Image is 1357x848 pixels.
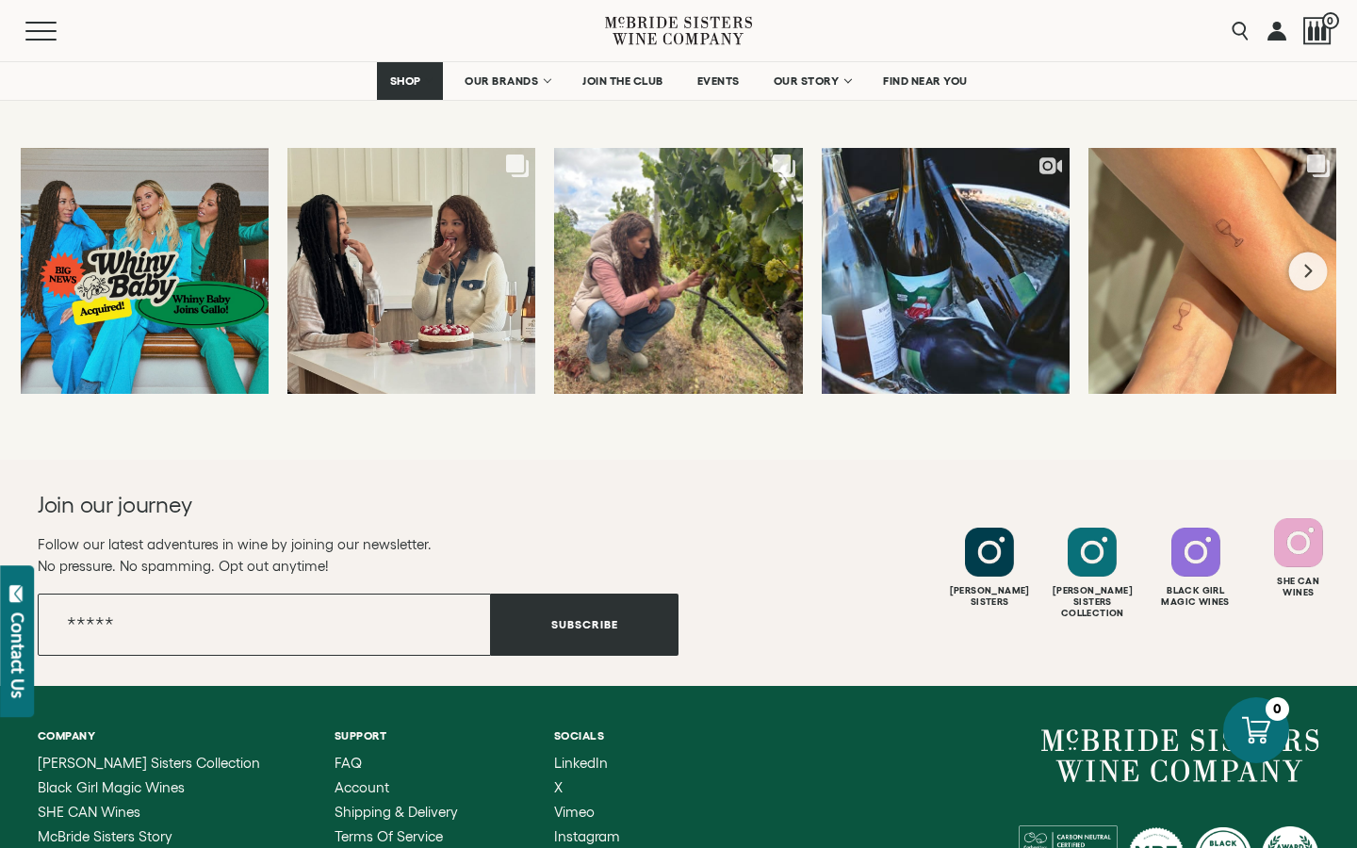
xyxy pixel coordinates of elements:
span: Black Girl Magic Wines [38,779,185,795]
a: Follow McBride Sisters on Instagram [PERSON_NAME]Sisters [940,528,1038,608]
span: JOIN THE CLUB [582,74,663,88]
span: LinkedIn [554,755,608,771]
h2: Join our journey [38,490,614,520]
div: Contact Us [8,612,27,698]
a: LinkedIn [554,756,620,771]
a: McBride Sisters Wine Company [1041,729,1319,782]
a: Terms of Service [335,829,483,844]
a: Instagram [554,829,620,844]
a: EVENTS [685,62,752,100]
button: Mobile Menu Trigger [25,22,93,41]
div: [PERSON_NAME] Sisters [940,585,1038,608]
a: SHOP [377,62,443,100]
a: McBride Sisters Collection [38,756,264,771]
span: Account [335,779,389,795]
a: X [554,780,620,795]
a: FIND NEAR YOU [871,62,980,100]
div: [PERSON_NAME] Sisters Collection [1043,585,1141,619]
div: She Can Wines [1250,576,1348,598]
a: JOIN THE CLUB [570,62,676,100]
span: FAQ [335,755,362,771]
a: FAQ [335,756,483,771]
span: McBride Sisters Story [38,828,172,844]
p: Follow our latest adventures in wine by joining our newsletter. No pressure. No spamming. Opt out... [38,533,678,577]
div: Black Girl Magic Wines [1147,585,1245,608]
span: FIND NEAR YOU [883,74,968,88]
span: Shipping & Delivery [335,804,458,820]
a: Shipping & Delivery [335,805,483,820]
span: OUR STORY [774,74,840,88]
a: Follow SHE CAN Wines on Instagram She CanWines [1250,528,1348,608]
a: Birthday ink 🍷✨ My daughter and I got matching wine glass tattoos as a symb... [1088,148,1336,394]
button: Next slide [1289,252,1328,290]
div: 0 [1266,697,1289,721]
a: Account [335,780,483,795]
span: 0 [1322,12,1339,29]
span: SHE CAN Wines [38,804,140,820]
a: OUR STORY [761,62,862,100]
a: Black Girl Magic Wines [38,780,264,795]
a: Follow Black Girl Magic Wines on Instagram Black GirlMagic Wines [1147,528,1245,608]
input: Email [38,594,491,656]
span: X [554,779,563,795]
a: It’s officially harvest season in California, and we’re out in the vines, che... [554,148,802,394]
a: The wine was flowing, the music was soulful, and the energy? Unmatched. Here... [822,148,1070,394]
a: OUR BRANDS [452,62,561,100]
span: Terms of Service [335,828,443,844]
span: SHOP [389,74,421,88]
a: Cooking up something fun (literally!). Can’t wait to share it with you, stay ... [287,148,535,394]
a: Follow McBride Sisters Collection on Instagram [PERSON_NAME] SistersCollection [1043,528,1141,619]
a: Exciting News! Whiny Baby has been acquired by Gallo. Two years ago, we part... [21,148,269,394]
button: Subscribe [491,594,678,656]
span: EVENTS [697,74,740,88]
a: Vimeo [554,805,620,820]
a: McBride Sisters Story [38,829,264,844]
span: Vimeo [554,804,595,820]
span: [PERSON_NAME] Sisters Collection [38,755,260,771]
a: SHE CAN Wines [38,805,264,820]
span: OUR BRANDS [465,74,538,88]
